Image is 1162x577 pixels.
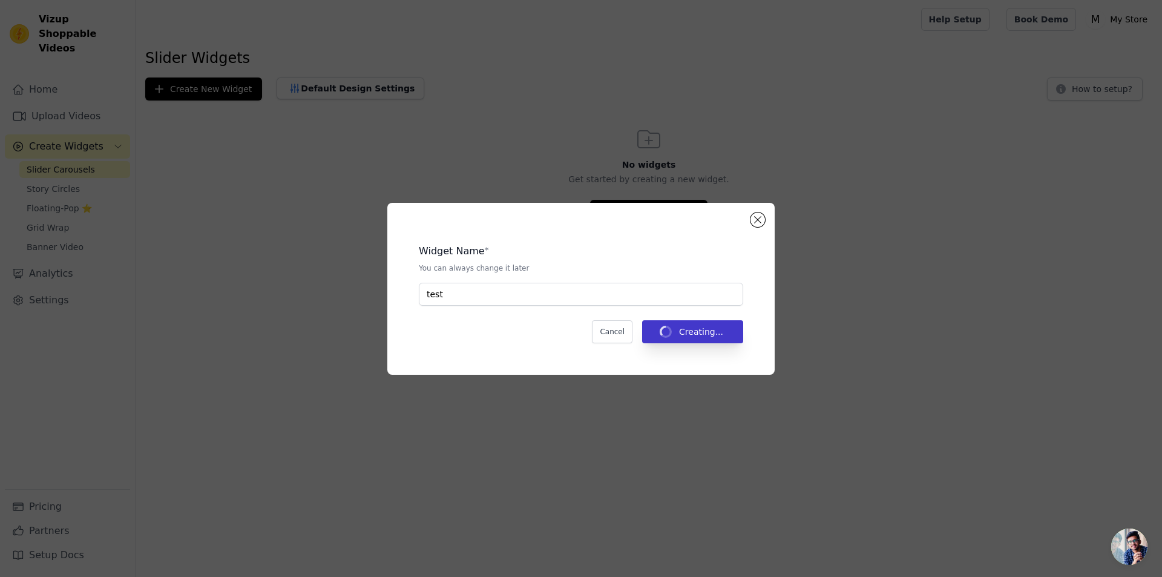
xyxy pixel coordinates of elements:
[419,263,743,273] p: You can always change it later
[1111,529,1147,565] a: Open chat
[592,320,632,343] button: Cancel
[642,320,743,343] button: Creating...
[419,244,485,259] legend: Widget Name
[750,213,765,227] button: Close modal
